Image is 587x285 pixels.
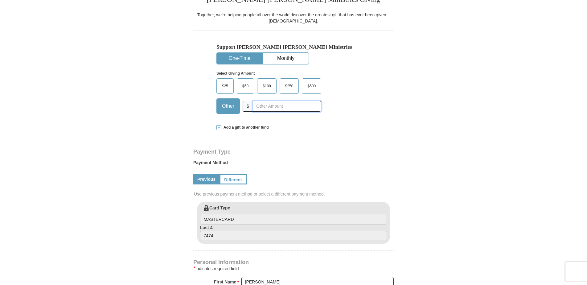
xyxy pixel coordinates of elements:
[220,174,247,184] a: Different
[193,159,394,169] label: Payment Method
[217,53,262,64] button: One-Time
[260,81,274,91] span: $100
[216,44,371,50] h5: Support [PERSON_NAME] [PERSON_NAME] Ministries
[200,205,387,225] label: Card Type
[200,231,387,241] input: Last 4
[219,81,231,91] span: $25
[193,260,394,265] h4: Personal Information
[219,101,237,111] span: Other
[304,81,319,91] span: $500
[216,71,255,76] strong: Select Giving Amount
[263,53,309,64] button: Monthly
[193,12,394,24] div: Together, we're helping people all over the world discover the greatest gift that has ever been g...
[221,125,269,130] span: Add a gift to another fund
[243,101,253,112] span: $
[239,81,252,91] span: $50
[193,265,394,272] div: Indicates required field
[193,149,394,154] h4: Payment Type
[253,101,321,112] input: Other Amount
[200,214,387,225] input: Card Type
[194,191,394,197] span: Use previous payment method or select a different payment method.
[193,174,220,184] a: Previous
[200,225,387,241] label: Last 4
[282,81,297,91] span: $250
